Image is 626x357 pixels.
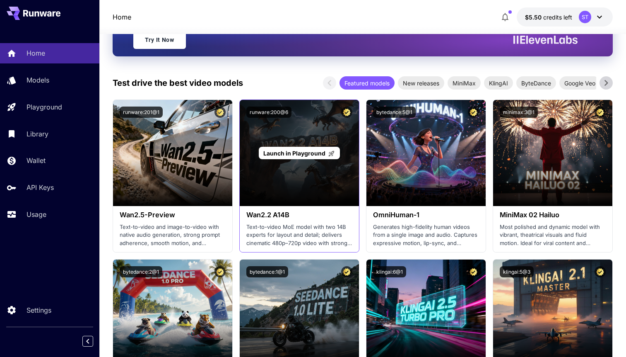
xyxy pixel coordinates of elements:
[214,107,226,118] button: Certified Model – Vetted for best performance and includes a commercial license.
[26,182,54,192] p: API Keys
[559,79,600,87] span: Google Veo
[373,211,479,219] h3: OmniHuman‑1
[398,76,444,90] div: New releases
[26,305,51,315] p: Settings
[543,14,572,21] span: credits left
[82,336,93,347] button: Collapse sidebar
[559,76,600,90] div: Google Veo
[525,13,572,22] div: $5.50103
[341,107,352,118] button: Certified Model – Vetted for best performance and includes a commercial license.
[525,14,543,21] span: $5.50
[26,155,46,165] p: Wallet
[517,7,613,27] button: $5.50103ST
[500,211,606,219] h3: MiniMax 02 Hailuo
[484,76,513,90] div: KlingAI
[246,266,288,277] button: bytedance:1@1
[259,147,339,160] a: Launch in Playground
[263,150,325,157] span: Launch in Playground
[493,100,612,206] img: alt
[468,107,479,118] button: Certified Model – Vetted for best performance and includes a commercial license.
[595,266,606,277] button: Certified Model – Vetted for best performance and includes a commercial license.
[500,223,606,248] p: Most polished and dynamic model with vibrant, theatrical visuals and fluid motion. Ideal for vira...
[516,79,556,87] span: ByteDance
[120,107,163,118] button: runware:201@1
[373,223,479,248] p: Generates high-fidelity human videos from a single image and audio. Captures expressive motion, l...
[516,76,556,90] div: ByteDance
[113,77,243,89] p: Test drive the best video models
[366,100,486,206] img: alt
[246,223,352,248] p: Text-to-video MoE model with two 14B experts for layout and detail; delivers cinematic 480p–720p ...
[448,79,481,87] span: MiniMax
[120,211,226,219] h3: Wan2.5-Preview
[468,266,479,277] button: Certified Model – Vetted for best performance and includes a commercial license.
[341,266,352,277] button: Certified Model – Vetted for best performance and includes a commercial license.
[595,107,606,118] button: Certified Model – Vetted for best performance and includes a commercial license.
[133,31,186,49] a: Try It Now
[500,266,534,277] button: klingai:5@3
[339,79,395,87] span: Featured models
[448,76,481,90] div: MiniMax
[89,334,99,349] div: Collapse sidebar
[246,211,352,219] h3: Wan2.2 A14B
[398,79,444,87] span: New releases
[113,100,232,206] img: alt
[26,129,48,139] p: Library
[26,102,62,112] p: Playground
[214,266,226,277] button: Certified Model – Vetted for best performance and includes a commercial license.
[246,107,291,118] button: runware:200@6
[484,79,513,87] span: KlingAI
[579,11,591,23] div: ST
[120,223,226,248] p: Text-to-video and image-to-video with native audio generation, strong prompt adherence, smooth mo...
[120,266,162,277] button: bytedance:2@1
[373,107,416,118] button: bytedance:5@1
[26,209,46,219] p: Usage
[500,107,538,118] button: minimax:3@1
[26,48,45,58] p: Home
[113,12,131,22] a: Home
[373,266,406,277] button: klingai:6@1
[339,76,395,90] div: Featured models
[26,75,49,85] p: Models
[113,12,131,22] nav: breadcrumb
